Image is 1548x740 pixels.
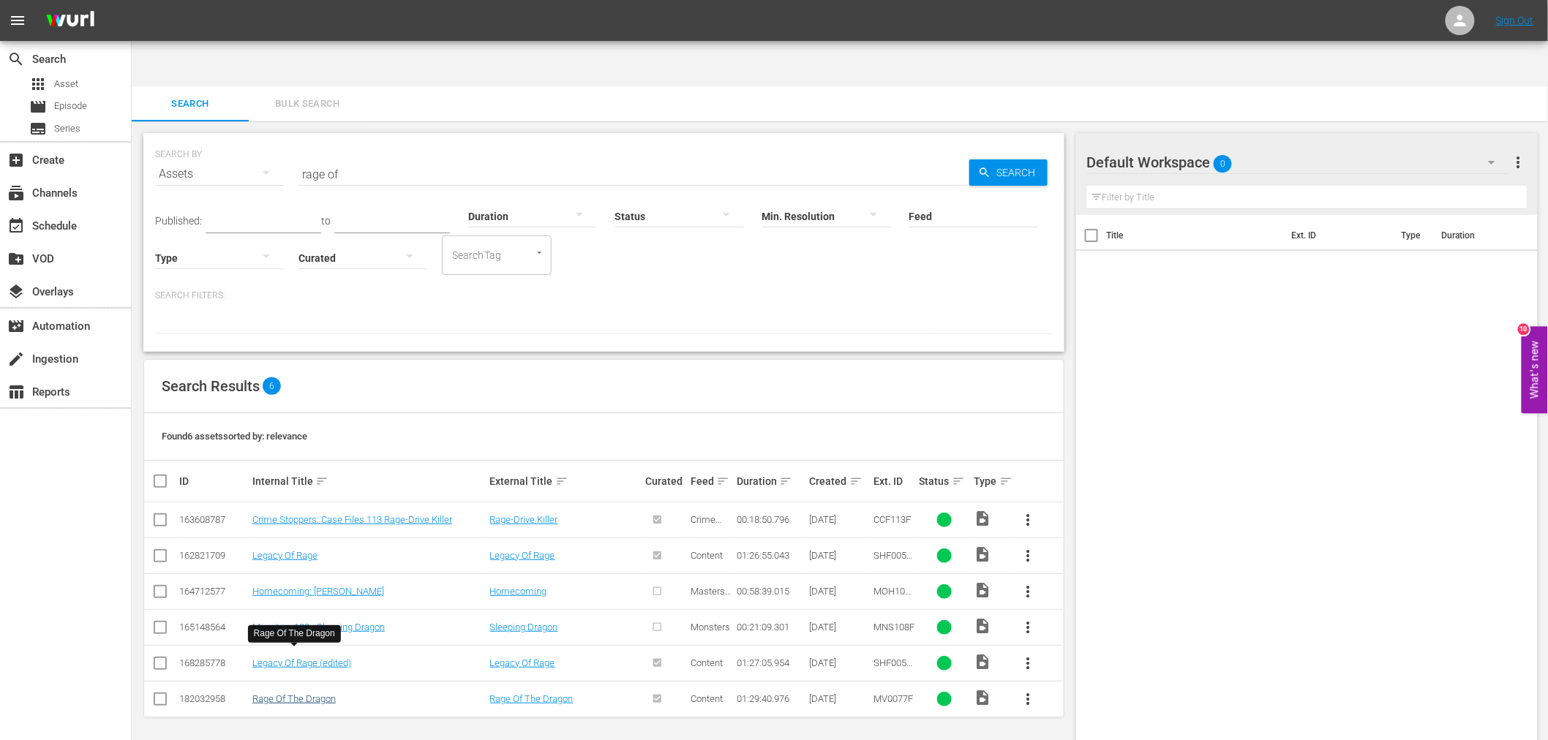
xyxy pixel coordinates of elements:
button: more_vert [1509,145,1527,180]
th: Title [1107,215,1283,256]
th: Type [1392,215,1432,256]
span: Video [974,653,992,671]
div: ID [179,475,248,487]
span: Search Results [162,377,260,395]
span: Video [974,689,992,706]
span: Episode [29,98,47,116]
span: to [321,215,331,227]
span: 6 [263,377,281,395]
span: Episode [54,99,87,113]
span: VOD [7,250,25,268]
span: Search [140,96,240,113]
a: Sleeping Dragon [490,622,558,633]
span: Asset [54,77,78,91]
div: Rage Of The Dragon [254,627,335,640]
span: more_vert [1020,511,1037,529]
span: Masters Of Horror [691,586,731,608]
div: Feed [691,472,732,490]
span: more_vert [1020,547,1037,565]
div: [DATE] [810,514,869,525]
div: External Title [490,472,641,490]
span: more_vert [1509,154,1527,171]
th: Ext. ID [1282,215,1392,256]
span: Asset [29,75,47,93]
div: Type [974,472,1007,490]
div: Default Workspace [1087,142,1510,183]
div: [DATE] [810,622,869,633]
a: Crime Stoppers: Case Files 113 Rage-Drive Killer [252,514,452,525]
span: Content [691,550,723,561]
div: Created [810,472,869,490]
span: more_vert [1020,654,1037,672]
a: Homecoming [490,586,547,597]
span: Content [691,693,723,704]
div: 165148564 [179,622,248,633]
div: Assets [155,154,284,195]
span: Channels [7,184,25,202]
span: sort [849,475,863,488]
a: Legacy Of Rage [490,657,555,668]
div: Ext. ID [873,475,914,487]
span: sort [555,475,568,488]
span: Video [974,617,992,635]
span: menu [9,12,26,29]
span: Video [974,581,992,599]
p: Search Filters: [155,290,1053,302]
span: SHF0055F [873,550,912,572]
div: 01:27:05.954 [737,657,805,668]
span: MV0077F [873,693,913,704]
span: Create [7,151,25,169]
button: more_vert [1011,646,1046,681]
button: Search [969,159,1048,186]
a: Rage-Drive Killer [490,514,558,525]
span: Series [29,120,47,137]
span: Published: [155,215,202,227]
button: more_vert [1011,502,1046,537]
div: 01:26:55.043 [737,550,805,561]
div: 162821709 [179,550,248,561]
span: Series [54,121,80,136]
span: Monsters [691,622,730,633]
span: CCF113F [873,514,911,525]
div: 164712577 [179,586,248,597]
span: sort [716,475,729,488]
span: more_vert [1020,583,1037,600]
th: Duration [1432,215,1520,256]
span: sort [952,475,965,488]
span: Search [7,50,25,68]
div: Internal Title [252,472,486,490]
div: 00:21:09.301 [737,622,805,633]
button: more_vert [1011,610,1046,645]
button: Open Feedback Widget [1522,327,1548,414]
button: more_vert [1011,574,1046,609]
span: Search [991,159,1048,186]
a: Legacy Of Rage [252,550,318,561]
a: Legacy Of Rage (edited) [252,657,351,668]
div: 10 [1518,324,1530,336]
a: Sign Out [1496,15,1534,26]
div: 163608787 [179,514,248,525]
div: [DATE] [810,586,869,597]
div: [DATE] [810,657,869,668]
button: more_vert [1011,682,1046,717]
span: Crime Stoppers: Case Files [691,514,730,558]
span: Found 6 assets sorted by: relevance [162,431,307,442]
a: Homecoming: [PERSON_NAME] [252,586,384,597]
div: Curated [645,475,686,487]
div: [DATE] [810,693,869,704]
a: Rage Of The Dragon [252,693,336,704]
span: sort [779,475,792,488]
a: Legacy Of Rage [490,550,555,561]
div: 00:58:39.015 [737,586,805,597]
span: Ingestion [7,350,25,368]
span: MOH106F [873,586,911,608]
div: [DATE] [810,550,869,561]
span: sort [999,475,1012,488]
a: Rage Of The Dragon [490,693,574,704]
img: ans4CAIJ8jUAAAAAAAAAAAAAAAAAAAAAAAAgQb4GAAAAAAAAAAAAAAAAAAAAAAAAJMjXAAAAAAAAAAAAAAAAAAAAAAAAgAT5G... [35,4,105,38]
span: Automation [7,317,25,335]
span: SHF0055FE [873,657,912,679]
span: Video [974,510,992,527]
span: Overlays [7,283,25,301]
span: Bulk Search [258,96,357,113]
